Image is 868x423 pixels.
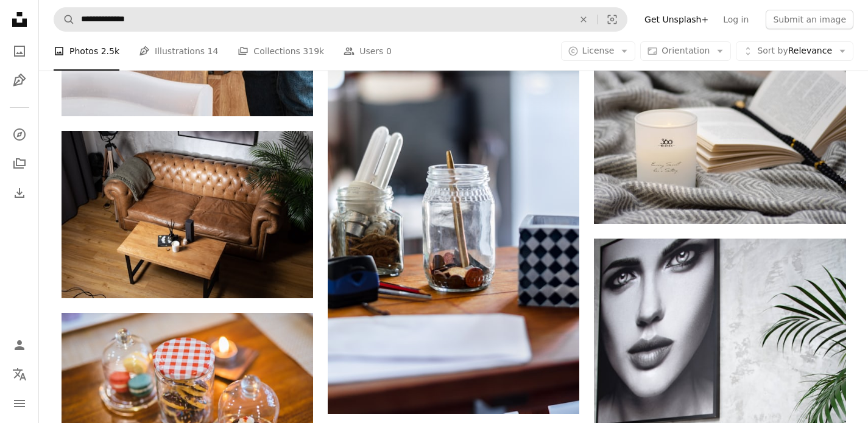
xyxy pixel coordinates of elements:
[54,7,627,32] form: Find visuals sitewide
[238,32,324,71] a: Collections 319k
[54,8,75,31] button: Search Unsplash
[561,41,636,61] button: License
[303,44,324,58] span: 319k
[139,32,218,71] a: Illustrations 14
[7,7,32,34] a: Home — Unsplash
[582,46,615,55] span: License
[598,8,627,31] button: Visual search
[62,131,313,298] img: a brown leather couch sitting on top of a wooden table
[7,68,32,93] a: Illustrations
[7,122,32,147] a: Explore
[594,57,845,224] img: a candle and a book on a blanket
[62,209,313,220] a: a brown leather couch sitting on top of a wooden table
[7,152,32,176] a: Collections
[640,41,731,61] button: Orientation
[344,32,392,71] a: Users 0
[7,391,32,416] button: Menu
[594,135,845,145] a: a candle and a book on a blanket
[766,10,853,29] button: Submit an image
[386,44,392,58] span: 0
[208,44,219,58] span: 14
[757,45,832,57] span: Relevance
[328,34,579,414] img: a wooden table topped with jars filled with items
[7,39,32,63] a: Photos
[328,218,579,229] a: a wooden table topped with jars filled with items
[662,46,710,55] span: Orientation
[7,181,32,205] a: Download History
[7,333,32,357] a: Log in / Sign up
[570,8,597,31] button: Clear
[62,391,313,402] a: 2 clear glass jars with white and red checkered candles
[7,362,32,386] button: Language
[757,46,788,55] span: Sort by
[637,10,716,29] a: Get Unsplash+
[736,41,853,61] button: Sort byRelevance
[716,10,756,29] a: Log in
